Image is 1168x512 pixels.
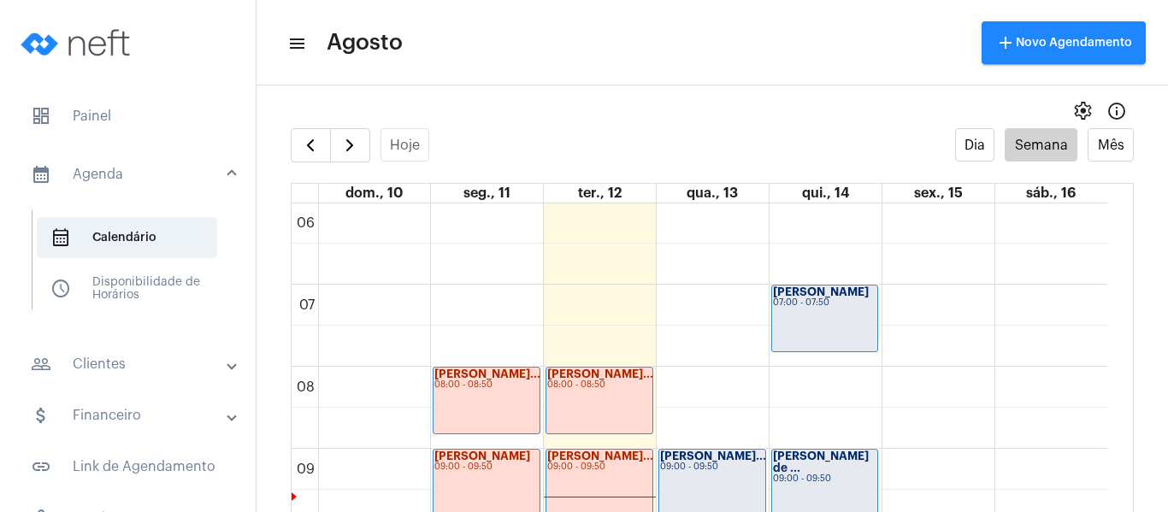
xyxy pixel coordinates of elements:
[291,128,331,162] button: Semana Anterior
[293,462,318,477] div: 09
[434,450,530,462] strong: [PERSON_NAME]
[37,217,217,258] span: Calendário
[660,462,764,472] div: 09:00 - 09:50
[1072,101,1093,121] span: settings
[17,446,239,487] span: Link de Agendamento
[773,474,877,484] div: 09:00 - 09:50
[31,106,51,127] span: sidenav icon
[547,462,652,472] div: 09:00 - 09:50
[296,297,318,313] div: 07
[547,380,652,390] div: 08:00 - 08:50
[773,298,877,308] div: 07:00 - 07:50
[660,450,766,462] strong: [PERSON_NAME]...
[10,147,256,202] mat-expansion-panel-header: sidenav iconAgenda
[31,405,228,426] mat-panel-title: Financeiro
[14,9,142,77] img: logo-neft-novo-2.png
[1023,184,1079,203] a: 16 de agosto de 2025
[330,128,370,162] button: Próximo Semana
[799,184,852,203] a: 14 de agosto de 2025
[50,227,71,248] span: sidenav icon
[17,96,239,137] span: Painel
[31,456,51,477] mat-icon: sidenav icon
[955,128,995,162] button: Dia
[773,286,869,297] strong: [PERSON_NAME]
[10,395,256,436] mat-expansion-panel-header: sidenav iconFinanceiro
[547,450,653,462] strong: [PERSON_NAME]...
[50,279,71,299] span: sidenav icon
[287,33,304,54] mat-icon: sidenav icon
[911,184,966,203] a: 15 de agosto de 2025
[995,32,1016,53] mat-icon: add
[293,380,318,395] div: 08
[547,368,653,380] strong: [PERSON_NAME]...
[982,21,1146,64] button: Novo Agendamento
[31,164,228,185] mat-panel-title: Agenda
[31,354,228,374] mat-panel-title: Clientes
[434,462,539,472] div: 09:00 - 09:50
[773,450,869,474] strong: [PERSON_NAME] de ...
[10,344,256,385] mat-expansion-panel-header: sidenav iconClientes
[327,29,403,56] span: Agosto
[37,268,217,309] span: Disponibilidade de Horários
[434,380,539,390] div: 08:00 - 08:50
[10,202,256,333] div: sidenav iconAgenda
[683,184,741,203] a: 13 de agosto de 2025
[31,354,51,374] mat-icon: sidenav icon
[31,164,51,185] mat-icon: sidenav icon
[1065,94,1100,128] button: settings
[342,184,406,203] a: 10 de agosto de 2025
[575,184,625,203] a: 12 de agosto de 2025
[1005,128,1077,162] button: Semana
[434,368,540,380] strong: [PERSON_NAME]...
[460,184,514,203] a: 11 de agosto de 2025
[1106,101,1127,121] mat-icon: Info
[1100,94,1134,128] button: Info
[31,405,51,426] mat-icon: sidenav icon
[293,215,318,231] div: 06
[995,37,1132,49] span: Novo Agendamento
[1088,128,1134,162] button: Mês
[380,128,430,162] button: Hoje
